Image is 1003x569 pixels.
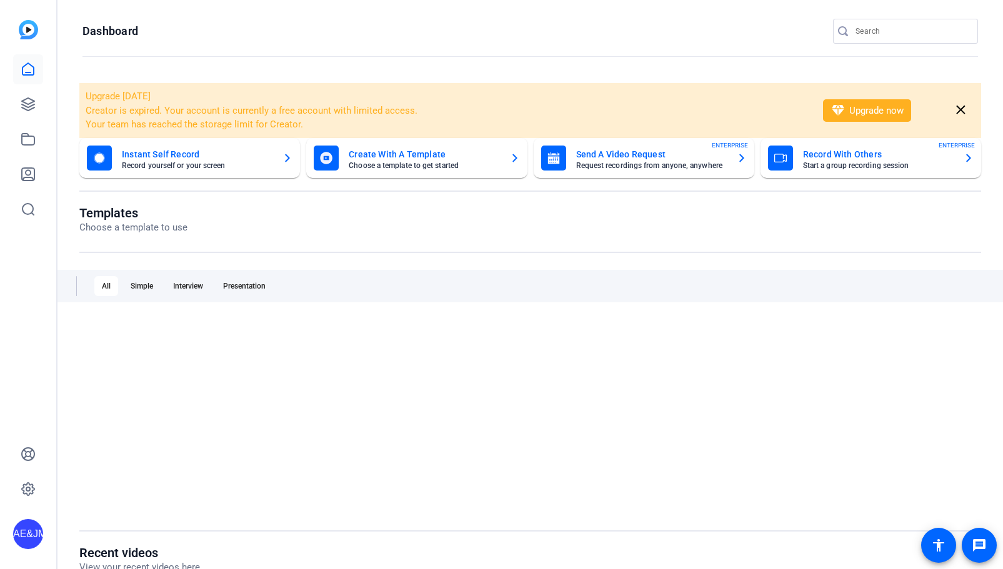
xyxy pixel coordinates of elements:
div: AE&JMLDBRP [13,519,43,549]
mat-icon: accessibility [931,538,946,553]
mat-icon: close [953,102,969,118]
mat-card-subtitle: Choose a template to get started [349,162,499,169]
h1: Recent videos [79,545,200,560]
span: Upgrade [DATE] [86,91,151,102]
button: Create With A TemplateChoose a template to get started [306,138,527,178]
mat-card-subtitle: Start a group recording session [803,162,954,169]
input: Search [856,24,968,39]
mat-card-subtitle: Record yourself or your screen [122,162,272,169]
div: Interview [166,276,211,296]
p: Choose a template to use [79,220,187,235]
div: Presentation [216,276,273,296]
mat-card-title: Send A Video Request [576,147,727,162]
mat-icon: message [972,538,987,553]
button: Upgrade now [823,99,911,122]
mat-card-subtitle: Request recordings from anyone, anywhere [576,162,727,169]
button: Instant Self RecordRecord yourself or your screen [79,138,300,178]
mat-card-title: Create With A Template [349,147,499,162]
mat-card-title: Instant Self Record [122,147,272,162]
span: ENTERPRISE [939,141,975,150]
mat-icon: diamond [831,103,846,118]
button: Send A Video RequestRequest recordings from anyone, anywhereENTERPRISE [534,138,754,178]
mat-card-title: Record With Others [803,147,954,162]
div: All [94,276,118,296]
img: blue-gradient.svg [19,20,38,39]
span: ENTERPRISE [712,141,748,150]
div: Simple [123,276,161,296]
li: Your team has reached the storage limit for Creator. [86,117,807,132]
button: Record With OthersStart a group recording sessionENTERPRISE [761,138,981,178]
h1: Dashboard [82,24,138,39]
li: Creator is expired. Your account is currently a free account with limited access. [86,104,807,118]
h1: Templates [79,205,187,220]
